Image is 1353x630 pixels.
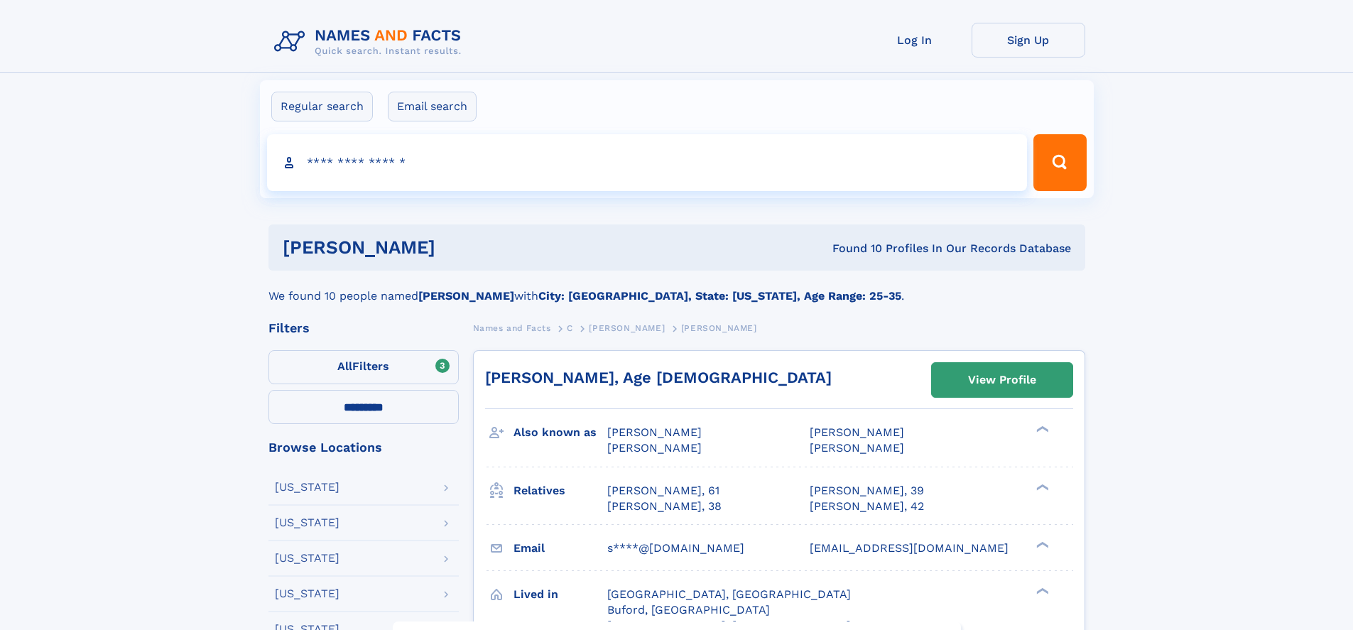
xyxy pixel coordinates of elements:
[271,92,373,121] label: Regular search
[1033,586,1050,595] div: ❯
[268,350,459,384] label: Filters
[275,553,339,564] div: [US_STATE]
[337,359,352,373] span: All
[514,536,607,560] h3: Email
[810,441,904,455] span: [PERSON_NAME]
[283,239,634,256] h1: [PERSON_NAME]
[607,587,851,601] span: [GEOGRAPHIC_DATA], [GEOGRAPHIC_DATA]
[1033,540,1050,549] div: ❯
[858,23,972,58] a: Log In
[473,319,551,337] a: Names and Facts
[607,483,719,499] a: [PERSON_NAME], 61
[275,482,339,493] div: [US_STATE]
[607,425,702,439] span: [PERSON_NAME]
[514,420,607,445] h3: Also known as
[634,241,1071,256] div: Found 10 Profiles In Our Records Database
[268,322,459,335] div: Filters
[810,425,904,439] span: [PERSON_NAME]
[514,479,607,503] h3: Relatives
[810,541,1009,555] span: [EMAIL_ADDRESS][DOMAIN_NAME]
[1033,425,1050,434] div: ❯
[514,582,607,607] h3: Lived in
[388,92,477,121] label: Email search
[267,134,1028,191] input: search input
[268,23,473,61] img: Logo Names and Facts
[607,603,770,617] span: Buford, [GEOGRAPHIC_DATA]
[567,319,573,337] a: C
[275,517,339,528] div: [US_STATE]
[681,323,757,333] span: [PERSON_NAME]
[567,323,573,333] span: C
[968,364,1036,396] div: View Profile
[1033,482,1050,491] div: ❯
[589,319,665,337] a: [PERSON_NAME]
[810,499,924,514] a: [PERSON_NAME], 42
[1033,134,1086,191] button: Search Button
[485,369,832,386] a: [PERSON_NAME], Age [DEMOGRAPHIC_DATA]
[607,499,722,514] a: [PERSON_NAME], 38
[972,23,1085,58] a: Sign Up
[810,483,924,499] a: [PERSON_NAME], 39
[275,588,339,599] div: [US_STATE]
[268,271,1085,305] div: We found 10 people named with .
[538,289,901,303] b: City: [GEOGRAPHIC_DATA], State: [US_STATE], Age Range: 25-35
[589,323,665,333] span: [PERSON_NAME]
[418,289,514,303] b: [PERSON_NAME]
[268,441,459,454] div: Browse Locations
[607,441,702,455] span: [PERSON_NAME]
[932,363,1072,397] a: View Profile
